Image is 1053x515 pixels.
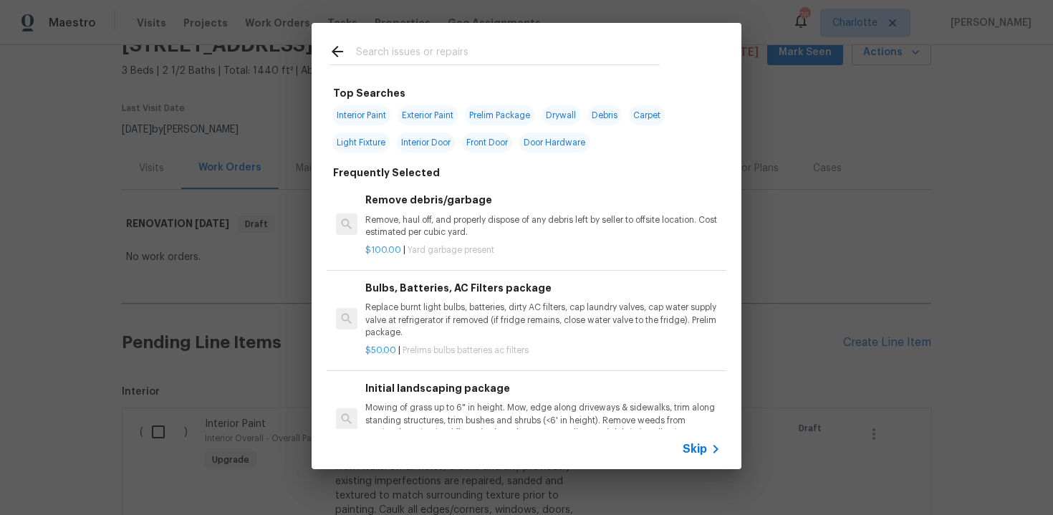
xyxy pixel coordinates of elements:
p: Replace burnt light bulbs, batteries, dirty AC filters, cap laundry valves, cap water supply valv... [365,302,721,338]
span: Debris [587,105,622,125]
span: Interior Paint [332,105,390,125]
span: Front Door [462,133,512,153]
span: Yard garbage present [408,246,494,254]
span: Prelims bulbs batteries ac filters [403,346,529,355]
span: Skip [683,442,707,456]
h6: Bulbs, Batteries, AC Filters package [365,280,721,296]
span: $50.00 [365,346,396,355]
span: Interior Door [397,133,455,153]
span: Drywall [542,105,580,125]
h6: Initial landscaping package [365,380,721,396]
p: Mowing of grass up to 6" in height. Mow, edge along driveways & sidewalks, trim along standing st... [365,402,721,438]
span: Exterior Paint [398,105,458,125]
p: Remove, haul off, and properly dispose of any debris left by seller to offsite location. Cost est... [365,214,721,239]
h6: Frequently Selected [333,165,440,181]
span: Prelim Package [465,105,534,125]
h6: Remove debris/garbage [365,192,721,208]
span: Light Fixture [332,133,390,153]
p: | [365,244,721,256]
span: $100.00 [365,246,401,254]
p: | [365,345,721,357]
h6: Top Searches [333,85,405,101]
span: Door Hardware [519,133,590,153]
span: Carpet [629,105,665,125]
input: Search issues or repairs [356,43,660,64]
